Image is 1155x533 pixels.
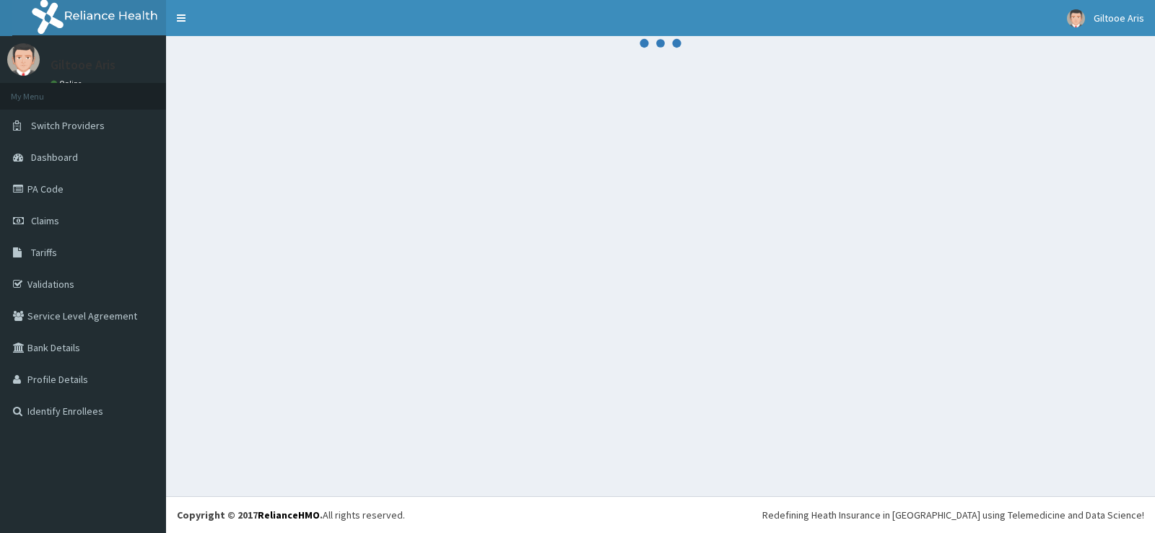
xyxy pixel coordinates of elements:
[31,246,57,259] span: Tariffs
[1094,12,1144,25] span: Giltooe Aris
[1067,9,1085,27] img: User Image
[166,496,1155,533] footer: All rights reserved.
[51,58,115,71] p: Giltooe Aris
[31,151,78,164] span: Dashboard
[258,508,320,521] a: RelianceHMO
[762,508,1144,522] div: Redefining Heath Insurance in [GEOGRAPHIC_DATA] using Telemedicine and Data Science!
[31,119,105,132] span: Switch Providers
[639,22,682,65] svg: audio-loading
[7,43,40,76] img: User Image
[51,79,85,89] a: Online
[31,214,59,227] span: Claims
[177,508,323,521] strong: Copyright © 2017 .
